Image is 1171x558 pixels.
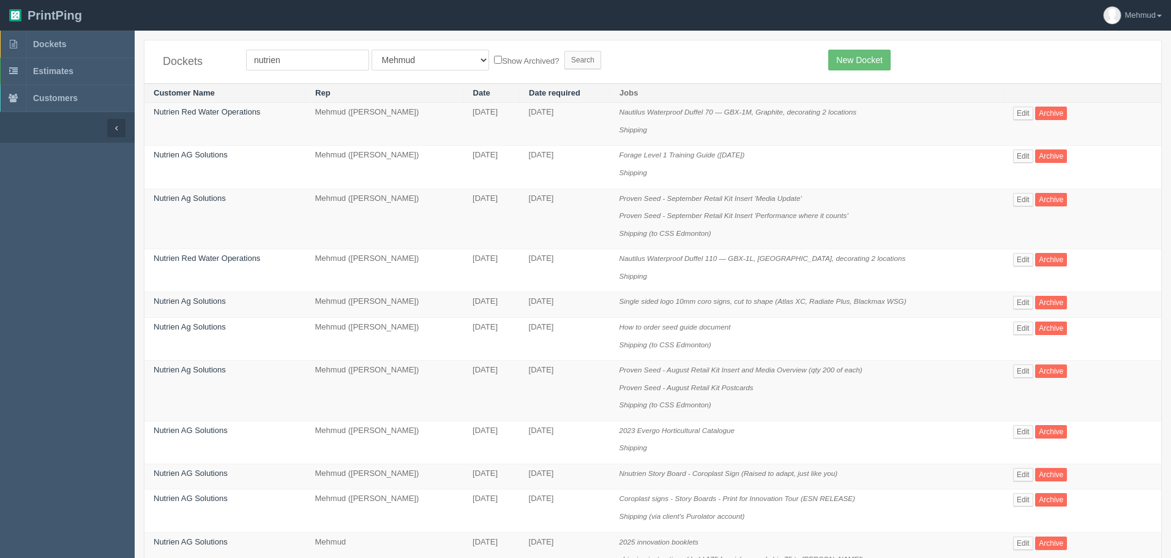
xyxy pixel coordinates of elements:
i: Proven Seed - August Retail Kit Insert and Media Overview (qty 200 of each) [619,366,862,374]
i: Proven Seed - August Retail Kit Postcards [619,383,754,391]
a: New Docket [828,50,890,70]
i: Forage Level 1 Training Guide ([DATE]) [619,151,745,159]
a: Rep [315,88,331,97]
td: [DATE] [520,189,610,249]
a: Nutrien AG Solutions [154,469,228,478]
label: Show Archived? [494,53,559,67]
a: Archive [1035,149,1067,163]
a: Archive [1035,537,1067,550]
td: [DATE] [463,249,519,292]
a: Archive [1035,107,1067,120]
a: Edit [1013,468,1033,481]
input: Customer Name [246,50,369,70]
td: Mehmud ([PERSON_NAME]) [306,464,464,489]
a: Customer Name [154,88,215,97]
td: Mehmud ([PERSON_NAME]) [306,249,464,292]
td: [DATE] [520,146,610,189]
td: [DATE] [520,464,610,489]
td: [DATE] [520,249,610,292]
a: Nutrien Ag Solutions [154,365,226,374]
a: Edit [1013,493,1033,507]
td: [DATE] [463,292,519,318]
i: Shipping (to CSS Edmonton) [619,229,711,237]
td: [DATE] [520,361,610,421]
i: Nautilus Waterproof Duffel 110 — GBX-1L, [GEOGRAPHIC_DATA], decorating 2 locations [619,254,906,262]
td: [DATE] [463,189,519,249]
span: Dockets [33,39,66,49]
i: Shipping [619,272,648,280]
h4: Dockets [163,56,228,68]
a: Edit [1013,149,1033,163]
input: Search [564,51,601,69]
th: Jobs [610,83,1004,103]
td: [DATE] [463,421,519,464]
td: Mehmud ([PERSON_NAME]) [306,292,464,318]
i: Proven Seed - September Retail Kit Insert 'Performance where it counts' [619,211,848,219]
a: Nutrien AG Solutions [154,537,228,546]
a: Nutrien Ag Solutions [154,296,226,306]
i: Shipping (to CSS Edmonton) [619,341,711,349]
td: [DATE] [520,317,610,360]
td: [DATE] [520,292,610,318]
a: Archive [1035,364,1067,378]
input: Show Archived? [494,56,502,64]
i: Proven Seed - September Retail Kit Insert 'Media Update' [619,194,802,202]
a: Edit [1013,425,1033,439]
a: Date [473,88,490,97]
td: Mehmud ([PERSON_NAME]) [306,361,464,421]
td: Mehmud ([PERSON_NAME]) [306,421,464,464]
td: [DATE] [463,103,519,146]
i: Nautilus Waterproof Duffel 70 — GBX-1M, Graphite, decorating 2 locations [619,108,857,116]
a: Archive [1035,468,1067,481]
td: Mehmud ([PERSON_NAME]) [306,489,464,532]
td: [DATE] [520,489,610,532]
a: Archive [1035,493,1067,507]
i: Coroplast signs - Story Boards - Print for Innovation Tour (ESN RELEASE) [619,494,855,502]
a: Edit [1013,364,1033,378]
i: Single sided logo 10mm coro signs, cut to shape (Atlas XC, Radiate Plus, Blackmax WSG) [619,297,907,305]
td: [DATE] [463,146,519,189]
a: Date required [529,88,580,97]
img: logo-3e63b451c926e2ac314895c53de4908e5d424f24456219fb08d385ab2e579770.png [9,9,21,21]
td: Mehmud ([PERSON_NAME]) [306,189,464,249]
td: Mehmud ([PERSON_NAME]) [306,146,464,189]
a: Edit [1013,322,1033,335]
td: [DATE] [463,489,519,532]
i: Shipping (to CSS Edmonton) [619,401,711,409]
td: [DATE] [463,361,519,421]
a: Nutrien AG Solutions [154,150,228,159]
a: Archive [1035,322,1067,335]
i: Shipping [619,126,648,134]
i: 2023 Evergo Horticultural Catalogue [619,426,735,434]
td: [DATE] [520,421,610,464]
a: Nutrien Ag Solutions [154,322,226,331]
img: avatar_default-7531ab5dedf162e01f1e0bb0964e6a185e93c5c22dfe317fb01d7f8cd2b1632c.jpg [1104,7,1121,24]
span: Estimates [33,66,73,76]
a: Nutrien AG Solutions [154,494,228,503]
td: [DATE] [463,317,519,360]
a: Edit [1013,193,1033,206]
i: Shipping [619,443,648,451]
a: Edit [1013,296,1033,309]
td: [DATE] [463,464,519,489]
a: Nutrien Red Water Operations [154,254,260,263]
i: Shipping [619,168,648,176]
i: 2025 innovation booklets [619,538,698,546]
td: Mehmud ([PERSON_NAME]) [306,317,464,360]
a: Archive [1035,296,1067,309]
span: Customers [33,93,78,103]
a: Nutrien AG Solutions [154,426,228,435]
a: Nutrien Red Water Operations [154,107,260,116]
a: Edit [1013,537,1033,550]
a: Edit [1013,107,1033,120]
a: Archive [1035,193,1067,206]
i: Shipping (via client's Purolator account) [619,512,745,520]
a: Edit [1013,253,1033,266]
a: Archive [1035,253,1067,266]
i: How to order seed guide document [619,323,731,331]
td: Mehmud ([PERSON_NAME]) [306,103,464,146]
a: Archive [1035,425,1067,439]
a: Nutrien Ag Solutions [154,194,226,203]
i: Nnutrien Story Board - Coroplast Sign (Raised to adapt, just like you) [619,469,838,477]
td: [DATE] [520,103,610,146]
